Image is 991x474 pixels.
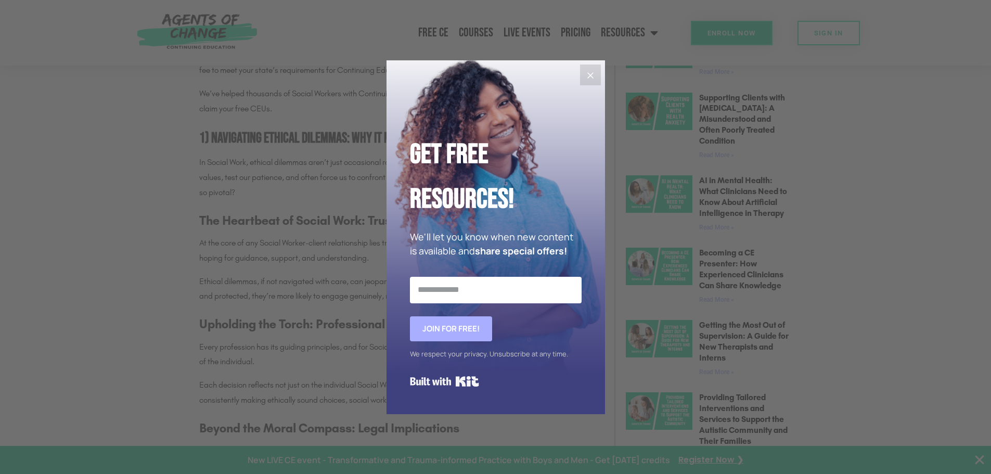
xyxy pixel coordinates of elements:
[475,245,567,257] strong: share special offers!
[410,316,492,341] button: Join for FREE!
[410,347,582,362] div: We respect your privacy. Unsubscribe at any time.
[410,230,582,258] p: We'll let you know when new content is available and
[410,132,582,222] h2: Get Free Resources!
[580,65,601,85] button: Close
[410,277,582,303] input: Email Address
[410,372,479,391] a: Built with Kit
